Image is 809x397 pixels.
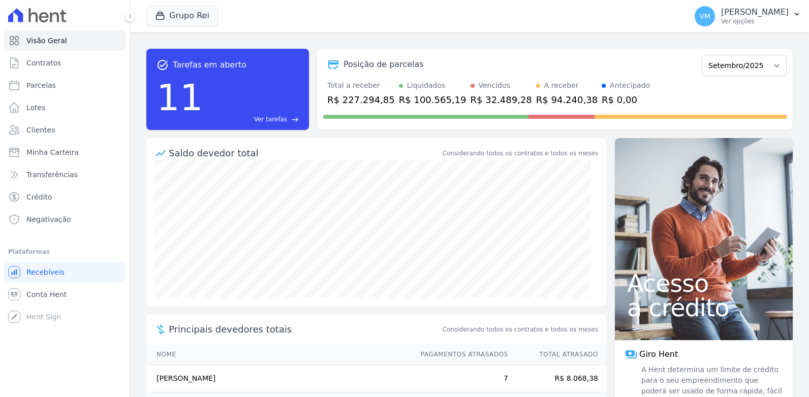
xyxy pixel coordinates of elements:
[254,115,287,124] span: Ver tarefas
[26,103,46,113] span: Lotes
[411,344,509,365] th: Pagamentos Atrasados
[4,262,126,282] a: Recebíveis
[4,53,126,73] a: Contratos
[146,6,218,25] button: Grupo Rei
[26,170,78,180] span: Transferências
[544,80,579,91] div: A receber
[291,116,299,123] span: east
[26,58,61,68] span: Contratos
[146,365,411,392] td: [PERSON_NAME]
[4,284,126,305] a: Conta Hent
[26,289,67,300] span: Conta Hent
[443,325,598,334] span: Considerando todos os contratos e todos os meses
[721,7,789,17] p: [PERSON_NAME]
[4,75,126,95] a: Parcelas
[443,149,598,158] div: Considerando todos os contratos e todos os meses
[26,192,52,202] span: Crédito
[26,36,67,46] span: Visão Geral
[26,125,55,135] span: Clientes
[4,164,126,185] a: Transferências
[4,142,126,162] a: Minha Carteira
[407,80,446,91] div: Liquidados
[4,30,126,51] a: Visão Geral
[169,322,441,336] span: Principais devedores totais
[627,295,781,320] span: a crédito
[26,80,56,90] span: Parcelas
[479,80,510,91] div: Vencidos
[4,97,126,118] a: Lotes
[509,344,606,365] th: Total Atrasado
[536,93,598,107] div: R$ 94.240,38
[639,348,678,360] span: Giro Hent
[26,147,79,157] span: Minha Carteira
[4,187,126,207] a: Crédito
[327,80,395,91] div: Total a receber
[8,246,121,258] div: Plataformas
[157,71,203,124] div: 11
[699,13,710,20] span: VM
[207,115,299,124] a: Ver tarefas east
[602,93,650,107] div: R$ 0,00
[627,271,781,295] span: Acesso
[157,59,169,71] span: task_alt
[687,2,809,30] button: VM [PERSON_NAME] Ver opções
[26,214,71,224] span: Negativação
[173,59,246,71] span: Tarefas em aberto
[26,267,65,277] span: Recebíveis
[721,17,789,25] p: Ver opções
[4,120,126,140] a: Clientes
[169,146,441,160] div: Saldo devedor total
[411,365,509,392] td: 7
[471,93,532,107] div: R$ 32.489,28
[610,80,650,91] div: Antecipado
[146,344,411,365] th: Nome
[327,93,395,107] div: R$ 227.294,85
[344,58,424,71] div: Posição de parcelas
[399,93,466,107] div: R$ 100.565,19
[4,209,126,229] a: Negativação
[509,365,606,392] td: R$ 8.068,38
